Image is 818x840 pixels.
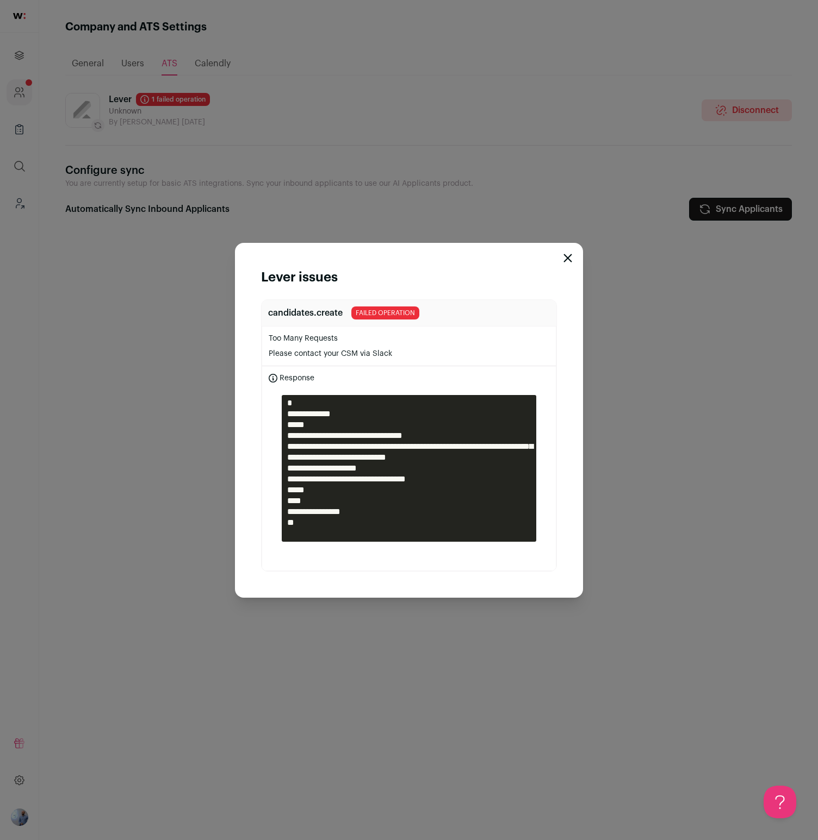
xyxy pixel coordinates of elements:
iframe: Toggle Customer Support [764,786,796,818]
h1: Lever issues [261,269,338,286]
span: Response [269,373,314,384]
p: candidates.create [268,306,343,319]
span: failed operation [351,306,419,319]
p: Please contact your CSM via Slack [269,348,549,359]
button: Close modal [563,254,572,262]
p: Too Many Requests [269,333,549,344]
